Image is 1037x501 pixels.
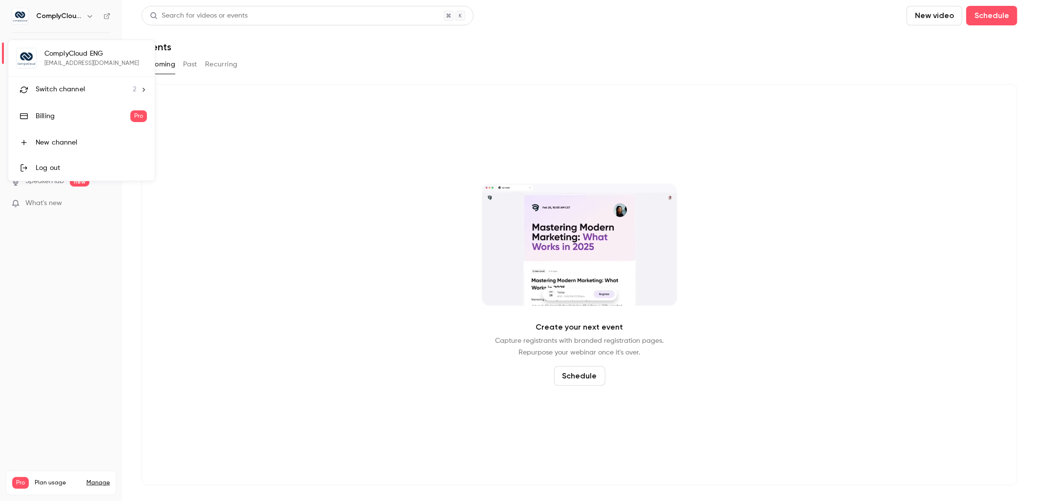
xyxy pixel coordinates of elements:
div: New channel [36,138,147,147]
div: Log out [36,163,147,173]
span: Switch channel [36,84,85,95]
div: Billing [36,111,130,121]
span: 2 [133,84,136,95]
span: Pro [130,110,147,122]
